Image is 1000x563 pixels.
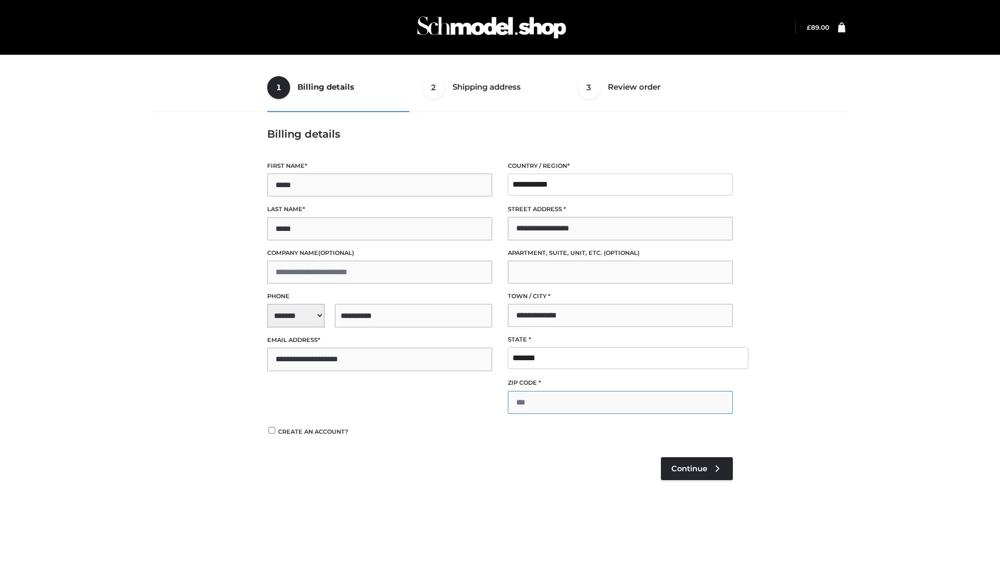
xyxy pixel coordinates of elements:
label: Street address [508,204,733,214]
label: Company name [267,248,492,258]
label: Apartment, suite, unit, etc. [508,248,733,258]
label: First name [267,161,492,171]
bdi: 89.00 [807,23,829,31]
label: Phone [267,291,492,301]
span: (optional) [318,249,354,256]
span: (optional) [604,249,640,256]
span: Create an account? [278,428,348,435]
a: £89.00 [807,23,829,31]
img: Schmodel Admin 964 [414,7,570,48]
span: £ [807,23,811,31]
a: Continue [661,457,733,480]
label: Email address [267,335,492,345]
input: Create an account? [267,427,277,434]
label: Last name [267,204,492,214]
label: Town / City [508,291,733,301]
h3: Billing details [267,128,733,140]
label: State [508,335,733,345]
label: Country / Region [508,161,733,171]
span: Continue [671,464,707,473]
label: ZIP Code [508,378,733,388]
